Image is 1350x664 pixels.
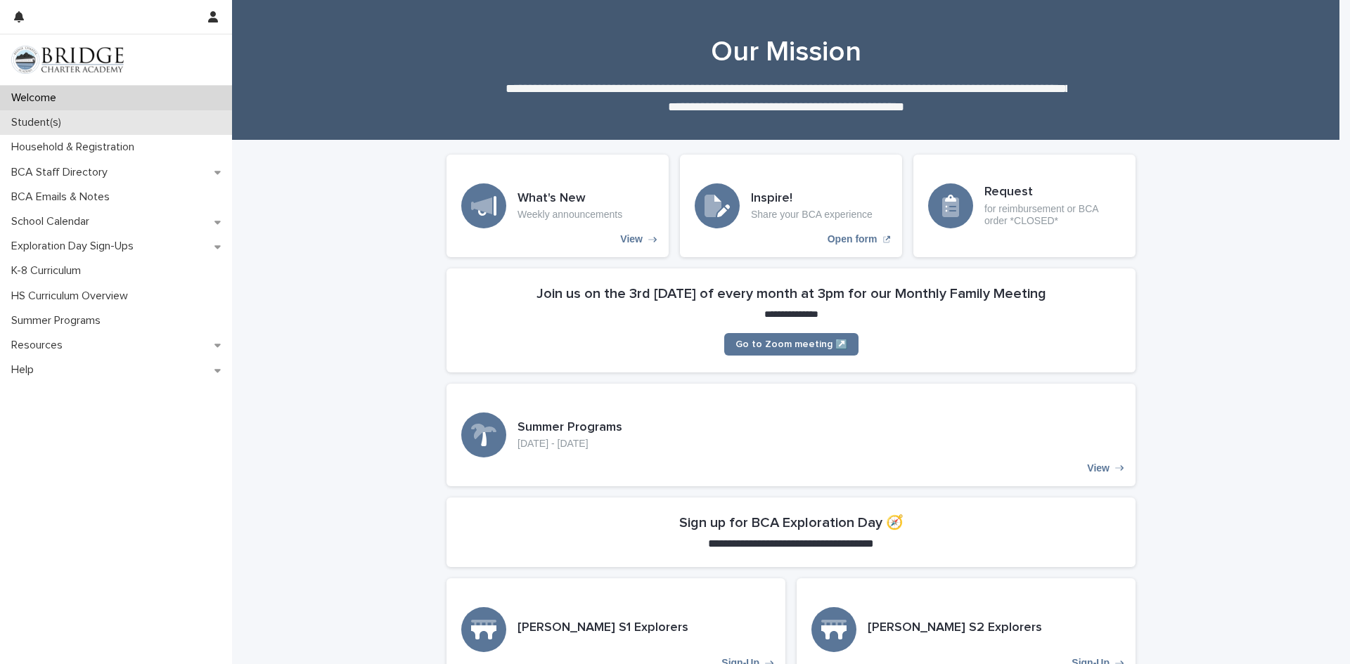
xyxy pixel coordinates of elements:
p: Resources [6,339,74,352]
h3: Summer Programs [517,420,622,436]
p: Weekly announcements [517,209,622,221]
a: View [446,155,669,257]
p: View [620,233,643,245]
p: Exploration Day Sign-Ups [6,240,145,253]
a: Open form [680,155,902,257]
h3: What's New [517,191,622,207]
h3: Request [984,185,1121,200]
p: BCA Emails & Notes [6,190,121,204]
img: V1C1m3IdTEidaUdm9Hs0 [11,46,124,74]
p: Share your BCA experience [751,209,873,221]
p: Student(s) [6,116,72,129]
p: Help [6,363,45,377]
a: View [446,384,1136,486]
p: Household & Registration [6,141,146,154]
h3: [PERSON_NAME] S2 Explorers [868,620,1042,636]
p: BCA Staff Directory [6,166,119,179]
p: HS Curriculum Overview [6,289,139,303]
h1: Our Mission [442,35,1131,69]
p: View [1087,462,1110,474]
p: for reimbursement or BCA order *CLOSED* [984,203,1121,227]
h3: Inspire! [751,191,873,207]
h2: Sign up for BCA Exploration Day 🧭 [679,514,904,531]
a: Go to Zoom meeting ↗️ [724,333,859,356]
p: Open form [828,233,877,245]
p: School Calendar [6,215,101,228]
h2: Join us on the 3rd [DATE] of every month at 3pm for our Monthly Family Meeting [536,285,1046,302]
p: [DATE] - [DATE] [517,438,622,450]
p: Summer Programs [6,314,112,327]
span: Go to Zoom meeting ↗️ [735,339,847,349]
p: Welcome [6,91,67,105]
h3: [PERSON_NAME] S1 Explorers [517,620,688,636]
p: K-8 Curriculum [6,264,92,278]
